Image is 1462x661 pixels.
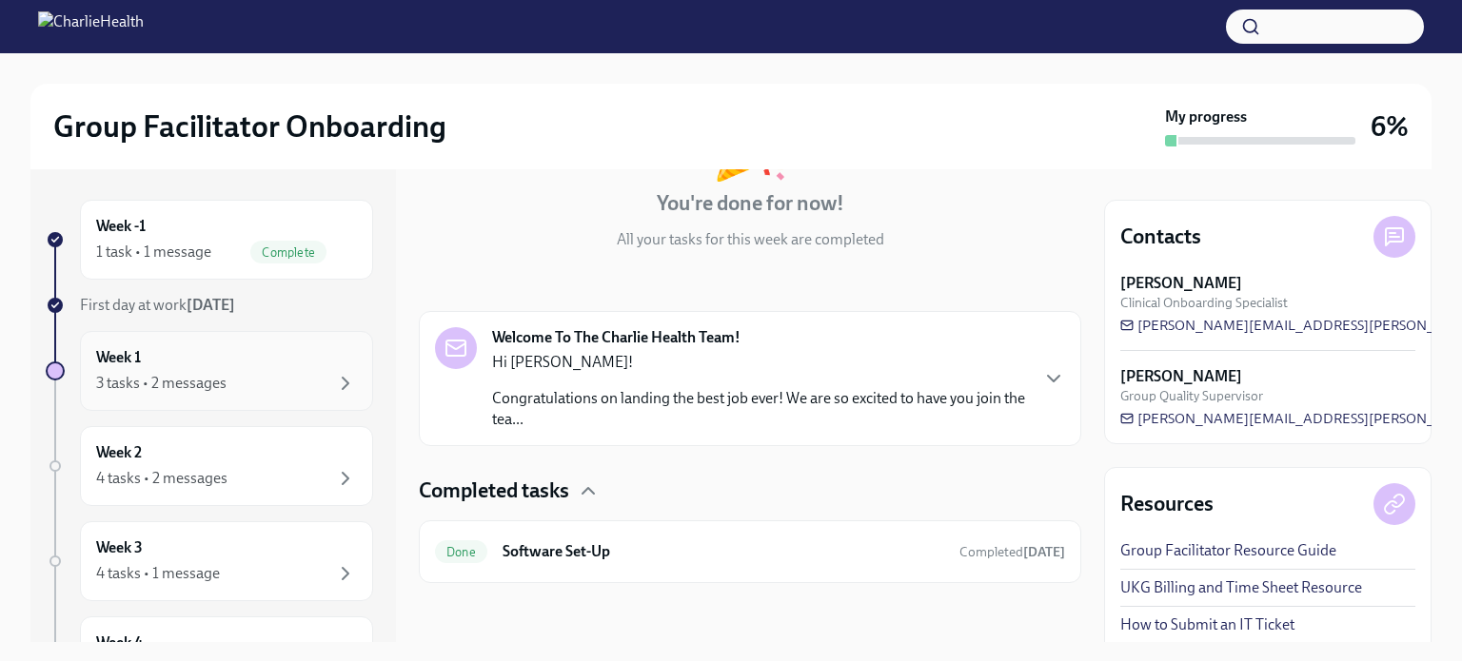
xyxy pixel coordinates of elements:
[96,216,146,237] h6: Week -1
[435,545,487,559] span: Done
[46,200,373,280] a: Week -11 task • 1 messageComplete
[96,537,143,558] h6: Week 3
[419,476,569,505] h4: Completed tasks
[80,296,235,314] span: First day at work
[96,632,143,653] h6: Week 4
[711,115,789,178] div: 🎉
[53,107,446,146] h2: Group Facilitator Onboarding
[435,536,1065,567] a: DoneSoftware Set-UpCompleted[DATE]
[46,521,373,601] a: Week 34 tasks • 1 message
[1120,294,1288,312] span: Clinical Onboarding Specialist
[1120,223,1201,251] h4: Contacts
[187,296,235,314] strong: [DATE]
[1120,490,1214,518] h4: Resources
[46,331,373,411] a: Week 13 tasks • 2 messages
[492,327,741,348] strong: Welcome To The Charlie Health Team!
[1120,387,1263,405] span: Group Quality Supervisor
[1371,109,1409,144] h3: 6%
[1120,273,1242,294] strong: [PERSON_NAME]
[959,543,1065,561] span: September 15th, 2025 19:29
[96,442,142,463] h6: Week 2
[1120,540,1336,561] a: Group Facilitator Resource Guide
[96,242,211,262] div: 1 task • 1 message
[657,189,844,218] h4: You're done for now!
[959,544,1065,560] span: Completed
[1120,614,1294,635] a: How to Submit an IT Ticket
[250,245,326,260] span: Complete
[38,11,144,42] img: CharlieHealth
[1120,577,1362,598] a: UKG Billing and Time Sheet Resource
[96,347,141,368] h6: Week 1
[96,563,220,584] div: 4 tasks • 1 message
[1120,366,1242,387] strong: [PERSON_NAME]
[503,541,944,562] h6: Software Set-Up
[96,468,227,489] div: 4 tasks • 2 messages
[492,388,1027,430] p: Congratulations on landing the best job ever! We are so excited to have you join the tea...
[492,352,1027,373] p: Hi [PERSON_NAME]!
[419,476,1081,505] div: Completed tasks
[617,229,884,250] p: All your tasks for this week are completed
[46,426,373,506] a: Week 24 tasks • 2 messages
[96,373,227,394] div: 3 tasks • 2 messages
[46,295,373,316] a: First day at work[DATE]
[1023,544,1065,560] strong: [DATE]
[1165,107,1247,127] strong: My progress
